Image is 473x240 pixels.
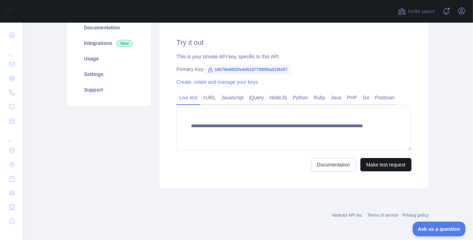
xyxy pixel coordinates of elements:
[267,92,290,103] a: NodeJS
[344,92,360,103] a: PHP
[396,6,436,17] button: Invite users
[372,92,397,103] a: Postman
[176,53,412,60] div: This is your private API key, specific to this API.
[218,92,246,103] a: Javascript
[6,129,17,143] div: ...
[403,213,429,218] a: Privacy policy
[413,222,466,236] iframe: Toggle Customer Support
[176,79,258,85] a: Create, rotate and manage your keys
[408,7,435,16] span: Invite users
[332,213,364,218] a: Abstract API Inc.
[6,42,17,57] div: ...
[76,35,143,51] a: Integrations New
[205,64,291,75] span: 16078e8832fe4d5187798f85a010fd57
[176,66,412,73] div: Primary Key:
[76,82,143,98] a: Support
[116,40,133,47] span: New
[176,92,200,103] a: Live test
[76,51,143,66] a: Usage
[360,158,412,171] button: Make test request
[311,158,356,171] a: Documentation
[367,213,398,218] a: Terms of service
[76,20,143,35] a: Documentation
[290,92,311,103] a: Python
[176,37,412,47] h2: Try it out
[360,92,372,103] a: Go
[200,92,218,103] a: cURL
[76,66,143,82] a: Settings
[328,92,345,103] a: Java
[311,92,328,103] a: Ruby
[246,92,267,103] a: jQuery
